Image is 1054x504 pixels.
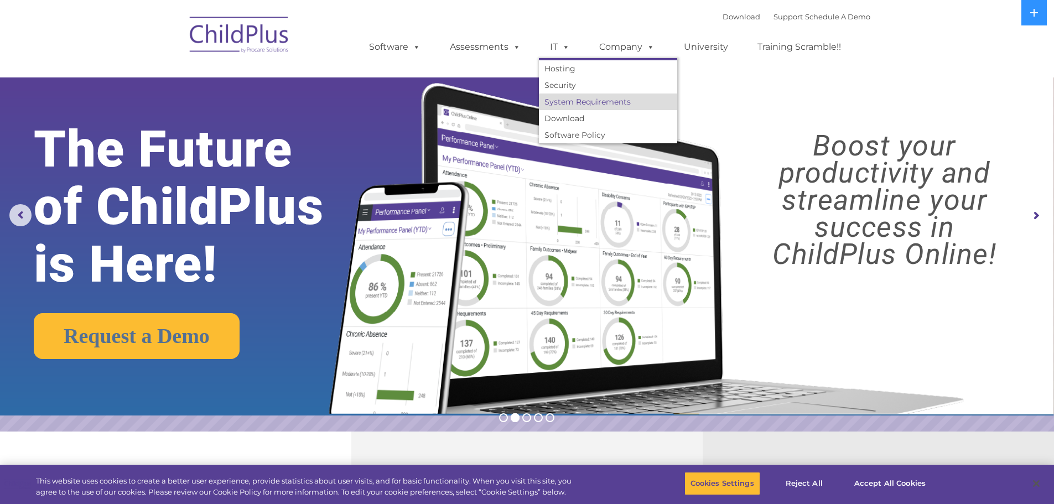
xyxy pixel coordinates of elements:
a: Download [723,12,760,21]
button: Reject All [770,472,839,495]
a: Training Scramble!! [746,36,852,58]
a: Assessments [439,36,532,58]
a: Company [588,36,666,58]
a: Schedule A Demo [805,12,870,21]
a: Download [539,110,677,127]
button: Close [1024,471,1048,496]
font: | [723,12,870,21]
img: ChildPlus by Procare Solutions [184,9,295,64]
rs-layer: Boost your productivity and streamline your success in ChildPlus Online! [728,132,1041,268]
a: Software [358,36,432,58]
a: System Requirements [539,93,677,110]
a: Hosting [539,60,677,77]
a: IT [539,36,581,58]
a: Support [773,12,803,21]
a: Security [539,77,677,93]
span: Last name [154,73,188,81]
div: This website uses cookies to create a better user experience, provide statistics about user visit... [36,476,580,497]
a: Request a Demo [34,313,240,359]
rs-layer: The Future of ChildPlus is Here! [34,121,370,293]
a: University [673,36,739,58]
button: Accept All Cookies [848,472,932,495]
a: Software Policy [539,127,677,143]
span: Phone number [154,118,201,127]
button: Cookies Settings [684,472,760,495]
